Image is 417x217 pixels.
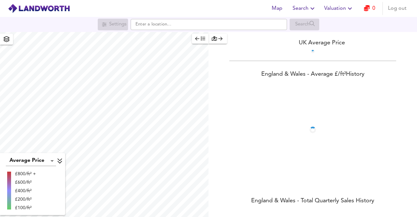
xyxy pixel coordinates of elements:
button: Log out [385,2,409,15]
a: 0 [364,4,375,13]
button: 0 [359,2,380,15]
div: Average Price [6,156,56,166]
button: Valuation [322,2,356,15]
div: Search for a location first or explore the map [98,19,128,30]
span: Valuation [324,4,354,13]
div: £800/ft² + [15,171,36,177]
div: £200/ft² [15,196,36,203]
span: Log out [388,4,407,13]
div: £100/ft² [15,205,36,211]
button: Search [290,2,319,15]
div: Search for a location first or explore the map [290,19,319,30]
img: logo [8,4,70,13]
div: England & Wales - Average £/ ft² History [208,70,417,79]
button: Map [266,2,287,15]
div: UK Average Price [208,39,417,47]
div: £400/ft² [15,188,36,194]
span: Search [293,4,316,13]
input: Enter a location... [131,19,287,30]
div: England & Wales - Total Quarterly Sales History [208,197,417,206]
div: £600/ft² [15,179,36,186]
span: Map [269,4,285,13]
